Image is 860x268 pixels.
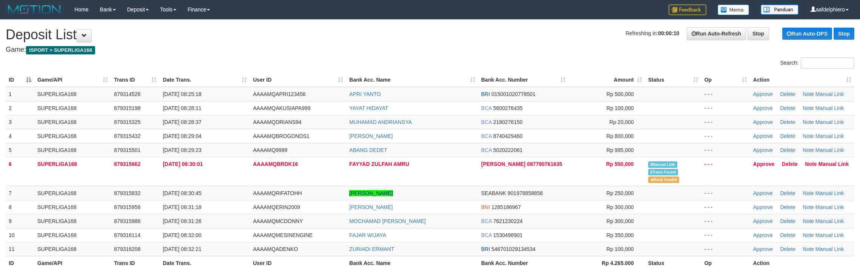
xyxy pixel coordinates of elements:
[114,147,140,153] span: 879315501
[34,73,111,87] th: Game/API: activate to sort column ascending
[803,190,814,196] a: Note
[701,242,750,256] td: - - -
[6,4,63,15] img: MOTION_logo.png
[803,147,814,153] a: Note
[478,73,569,87] th: Bank Acc. Number: activate to sort column ascending
[6,115,34,129] td: 3
[753,190,773,196] a: Approve
[701,87,750,101] td: - - -
[6,73,34,87] th: ID: activate to sort column descending
[6,228,34,242] td: 10
[114,246,140,252] span: 879316208
[718,5,749,15] img: Button%20Memo.svg
[701,200,750,214] td: - - -
[606,246,633,252] span: Rp 100,000
[569,73,645,87] th: Amount: activate to sort column ascending
[803,119,814,125] a: Note
[34,101,111,115] td: SUPERLIGA168
[253,218,303,224] span: AAAAMQMCDONNY
[481,161,526,167] span: [PERSON_NAME]
[815,105,844,111] a: Manual Link
[34,143,111,157] td: SUPERLIGA168
[753,218,773,224] a: Approve
[701,101,750,115] td: - - -
[701,73,750,87] th: Op: activate to sort column ascending
[114,232,140,238] span: 879316114
[6,242,34,256] td: 11
[114,161,140,167] span: 879315662
[114,133,140,139] span: 879315432
[606,204,633,210] span: Rp 300,000
[253,232,313,238] span: AAAAMQMESINENGINE
[250,73,346,87] th: User ID: activate to sort column ascending
[648,161,677,168] span: Manually Linked
[492,91,536,97] span: Copy 015001020778501 to clipboard
[493,133,522,139] span: Copy 8740429460 to clipboard
[6,214,34,228] td: 9
[753,161,775,167] a: Approve
[349,147,387,153] a: ABANG DEDET
[163,119,201,125] span: [DATE] 08:28:37
[481,91,490,97] span: BRI
[606,133,633,139] span: Rp 800,000
[493,119,522,125] span: Copy 2180276150 to clipboard
[34,214,111,228] td: SUPERLIGA168
[645,73,701,87] th: Status: activate to sort column ascending
[253,147,287,153] span: AAAAMQ9999
[481,119,492,125] span: BCA
[253,190,302,196] span: AAAAMQRIFATOHH
[803,246,814,252] a: Note
[493,147,522,153] span: Copy 5020222061 to clipboard
[163,105,201,111] span: [DATE] 08:28:11
[481,232,492,238] span: BCA
[606,161,634,167] span: Rp 550,000
[346,73,478,87] th: Bank Acc. Name: activate to sort column ascending
[34,200,111,214] td: SUPERLIGA168
[753,91,773,97] a: Approve
[782,28,832,40] a: Run Auto-DPS
[815,218,844,224] a: Manual Link
[753,147,773,153] a: Approve
[658,30,679,36] strong: 00:00:10
[803,218,814,224] a: Note
[780,91,795,97] a: Delete
[481,147,492,153] span: BCA
[750,73,854,87] th: Action: activate to sort column ascending
[111,73,160,87] th: Trans ID: activate to sort column ascending
[815,147,844,153] a: Manual Link
[834,28,854,40] a: Stop
[803,105,814,111] a: Note
[815,119,844,125] a: Manual Link
[34,87,111,101] td: SUPERLIGA168
[114,190,140,196] span: 879315832
[626,30,679,36] span: Refreshing in:
[753,105,773,111] a: Approve
[481,204,490,210] span: BNI
[780,232,795,238] a: Delete
[815,133,844,139] a: Manual Link
[163,204,201,210] span: [DATE] 08:31:18
[753,232,773,238] a: Approve
[34,129,111,143] td: SUPERLIGA168
[160,73,250,87] th: Date Trans.: activate to sort column ascending
[805,161,817,167] a: Note
[669,5,706,15] img: Feedback.jpg
[114,204,140,210] span: 879315956
[6,87,34,101] td: 1
[753,133,773,139] a: Approve
[6,46,854,54] h4: Game:
[761,5,798,15] img: panduan.png
[606,232,633,238] span: Rp 350,000
[606,218,633,224] span: Rp 300,000
[815,232,844,238] a: Manual Link
[163,232,201,238] span: [DATE] 08:32:00
[747,27,769,40] a: Stop
[815,91,844,97] a: Manual Link
[780,204,795,210] a: Delete
[481,133,492,139] span: BCA
[163,91,201,97] span: [DATE] 08:25:18
[481,218,492,224] span: BCA
[26,46,95,54] span: ISPORT > SUPERLIGA168
[493,218,522,224] span: Copy 7621230224 to clipboard
[753,119,773,125] a: Approve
